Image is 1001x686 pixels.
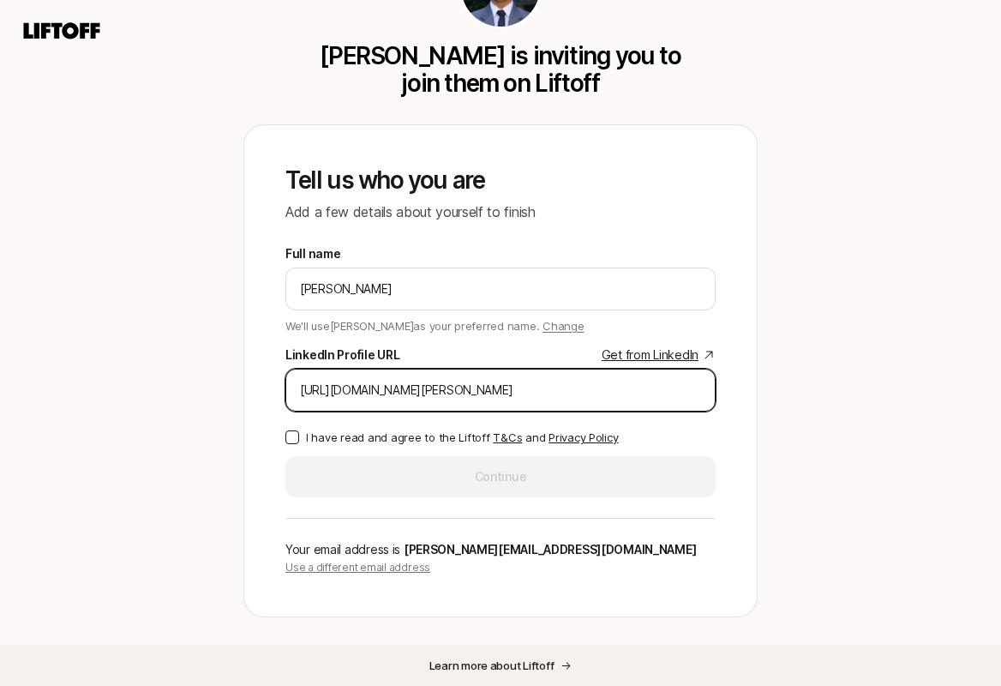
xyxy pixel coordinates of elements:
[285,539,716,560] p: Your email address is
[416,650,586,681] button: Learn more about Liftoff
[542,319,584,333] span: Change
[306,429,618,446] p: I have read and agree to the Liftoff and
[285,345,399,365] div: LinkedIn Profile URL
[602,345,716,365] a: Get from LinkedIn
[285,244,340,264] label: Full name
[285,166,716,194] p: Tell us who you are
[300,279,701,299] input: e.g. Melanie Perkins
[548,430,618,444] a: Privacy Policy
[285,430,299,444] button: I have read and agree to the Liftoff T&Cs and Privacy Policy
[315,42,686,97] p: [PERSON_NAME] is inviting you to join them on Liftoff
[285,201,716,223] p: Add a few details about yourself to finish
[493,430,522,444] a: T&Cs
[285,560,716,575] p: Use a different email address
[285,314,584,334] p: We'll use [PERSON_NAME] as your preferred name.
[404,542,697,557] span: [PERSON_NAME][EMAIL_ADDRESS][DOMAIN_NAME]
[300,380,701,400] input: e.g. https://www.linkedin.com/in/melanie-perkins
